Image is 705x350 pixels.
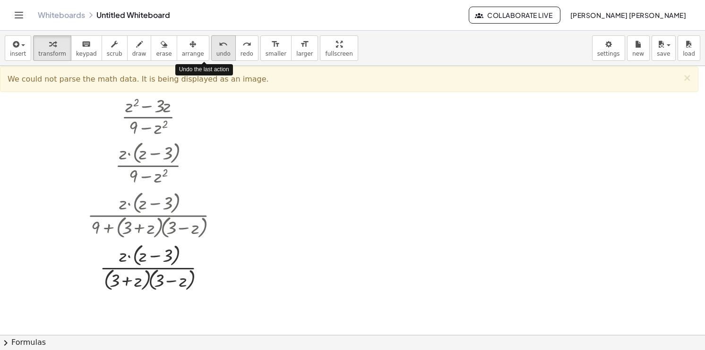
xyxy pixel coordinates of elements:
[102,35,128,61] button: scrub
[175,64,233,75] div: Undo the last action
[678,35,700,61] button: load
[296,50,313,57] span: larger
[132,50,146,57] span: draw
[38,10,85,20] a: Whiteboards
[211,35,236,61] button: undoundo
[627,35,650,61] button: new
[71,35,102,61] button: keyboardkeypad
[570,11,686,19] span: [PERSON_NAME] [PERSON_NAME]
[235,35,258,61] button: redoredo
[632,50,644,57] span: new
[107,50,122,57] span: scrub
[127,35,152,61] button: draw
[469,7,560,24] button: Collaborate Live
[477,11,552,19] span: Collaborate Live
[151,35,177,61] button: erase
[597,50,620,57] span: settings
[562,7,694,24] button: [PERSON_NAME] [PERSON_NAME]
[266,50,286,57] span: smaller
[219,39,228,50] i: undo
[241,50,253,57] span: redo
[657,50,670,57] span: save
[683,72,691,83] span: ×
[325,50,352,57] span: fullscreen
[320,35,358,61] button: fullscreen
[291,35,318,61] button: format_sizelarger
[33,35,71,61] button: transform
[76,50,97,57] span: keypad
[177,35,209,61] button: arrange
[38,50,66,57] span: transform
[10,50,26,57] span: insert
[5,35,31,61] button: insert
[271,39,280,50] i: format_size
[82,39,91,50] i: keyboard
[182,50,204,57] span: arrange
[260,35,292,61] button: format_sizesmaller
[156,50,172,57] span: erase
[8,75,269,83] span: We could not parse the math data. It is being displayed as an image.
[683,50,695,57] span: load
[683,73,691,83] button: ×
[592,35,625,61] button: settings
[11,8,26,23] button: Toggle navigation
[242,39,251,50] i: redo
[216,50,231,57] span: undo
[300,39,309,50] i: format_size
[652,35,676,61] button: save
